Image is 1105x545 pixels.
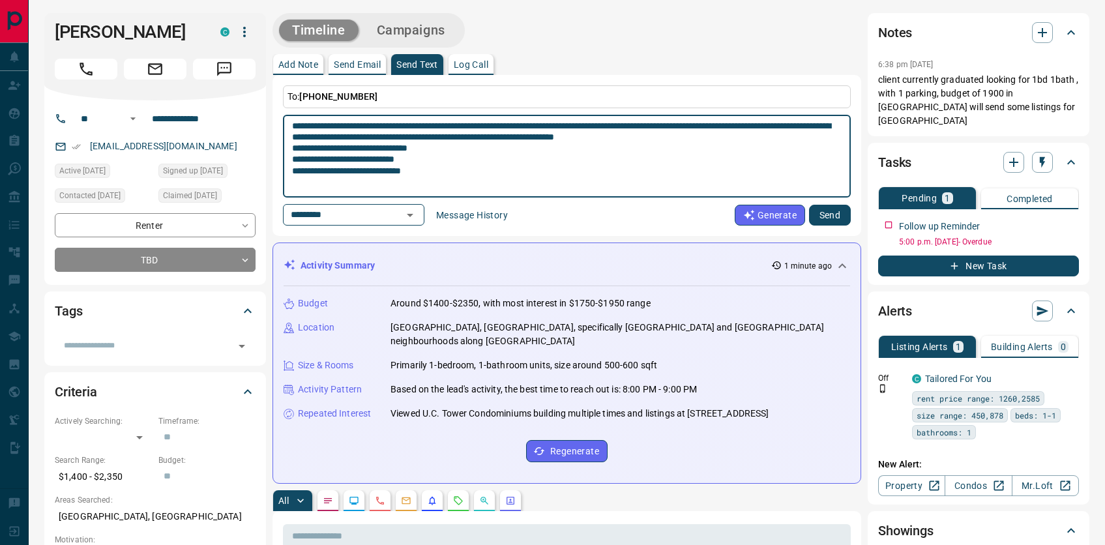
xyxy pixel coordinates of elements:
p: Completed [1007,194,1053,203]
button: Regenerate [526,440,608,462]
div: Fri Jun 20 2025 [158,188,256,207]
svg: Agent Actions [505,495,516,506]
a: Property [878,475,945,496]
p: Repeated Interest [298,407,371,420]
p: 0 [1061,342,1066,351]
button: New Task [878,256,1079,276]
div: Activity Summary1 minute ago [284,254,850,278]
div: TBD [55,248,256,272]
svg: Email Verified [72,142,81,151]
svg: Opportunities [479,495,490,506]
span: Active [DATE] [59,164,106,177]
svg: Push Notification Only [878,384,887,393]
div: Notes [878,17,1079,48]
button: Open [401,206,419,224]
p: Primarily 1-bedroom, 1-bathroom units, size around 500-600 sqft [390,359,657,372]
span: bathrooms: 1 [917,426,971,439]
div: Alerts [878,295,1079,327]
svg: Listing Alerts [427,495,437,506]
p: [GEOGRAPHIC_DATA], [GEOGRAPHIC_DATA] [55,506,256,527]
p: Search Range: [55,454,152,466]
button: Message History [428,205,516,226]
h2: Notes [878,22,912,43]
button: Generate [735,205,805,226]
button: Send [809,205,851,226]
div: Tue Aug 26 2025 [55,164,152,182]
p: Follow up Reminder [899,220,980,233]
h2: Tasks [878,152,911,173]
span: rent price range: 1260,2585 [917,392,1040,405]
p: 1 minute ago [784,260,832,272]
button: Timeline [279,20,359,41]
p: [GEOGRAPHIC_DATA], [GEOGRAPHIC_DATA], specifically [GEOGRAPHIC_DATA] and [GEOGRAPHIC_DATA] neighb... [390,321,850,348]
p: Around $1400-$2350, with most interest in $1750-$1950 range [390,297,651,310]
p: Viewed U.C. Tower Condominiums building multiple times and listings at [STREET_ADDRESS] [390,407,769,420]
p: Log Call [454,60,488,69]
p: Add Note [278,60,318,69]
h2: Tags [55,301,82,321]
p: Size & Rooms [298,359,354,372]
svg: Lead Browsing Activity [349,495,359,506]
h2: Showings [878,520,934,541]
a: Mr.Loft [1012,475,1079,496]
p: 6:38 pm [DATE] [878,60,934,69]
a: [EMAIL_ADDRESS][DOMAIN_NAME] [90,141,237,151]
p: Actively Searching: [55,415,152,427]
h1: [PERSON_NAME] [55,22,201,42]
p: 5:00 p.m. [DATE] - Overdue [899,236,1079,248]
button: Campaigns [364,20,458,41]
p: All [278,496,289,505]
span: Signed up [DATE] [163,164,223,177]
svg: Requests [453,495,464,506]
div: Tasks [878,147,1079,178]
span: Claimed [DATE] [163,189,217,202]
p: Areas Searched: [55,494,256,506]
p: 1 [956,342,961,351]
span: Call [55,59,117,80]
svg: Notes [323,495,333,506]
p: New Alert: [878,458,1079,471]
p: Based on the lead's activity, the best time to reach out is: 8:00 PM - 9:00 PM [390,383,697,396]
span: Email [124,59,186,80]
p: Budget [298,297,328,310]
p: Activity Summary [301,259,375,272]
span: size range: 450,878 [917,409,1003,422]
p: Send Text [396,60,438,69]
p: Activity Pattern [298,383,362,396]
p: Send Email [334,60,381,69]
button: Open [233,337,251,355]
a: Condos [945,475,1012,496]
p: Timeframe: [158,415,256,427]
div: Fri Jun 20 2025 [158,164,256,182]
p: Listing Alerts [891,342,948,351]
span: beds: 1-1 [1015,409,1056,422]
svg: Calls [375,495,385,506]
div: Tags [55,295,256,327]
p: Location [298,321,334,334]
div: condos.ca [220,27,229,37]
p: Pending [902,194,937,203]
svg: Emails [401,495,411,506]
h2: Alerts [878,301,912,321]
div: Mon Jun 23 2025 [55,188,152,207]
p: To: [283,85,851,108]
div: condos.ca [912,374,921,383]
button: Open [125,111,141,126]
p: 1 [945,194,950,203]
a: Tailored For You [925,374,992,384]
h2: Criteria [55,381,97,402]
span: Contacted [DATE] [59,189,121,202]
p: client currently graduated looking for 1bd 1bath , with 1 parking, budget of 1900 in [GEOGRAPHIC_... [878,73,1079,128]
p: Budget: [158,454,256,466]
span: Message [193,59,256,80]
span: [PHONE_NUMBER] [299,91,377,102]
p: Off [878,372,904,384]
p: Building Alerts [991,342,1053,351]
div: Renter [55,213,256,237]
div: Criteria [55,376,256,407]
p: $1,400 - $2,350 [55,466,152,488]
